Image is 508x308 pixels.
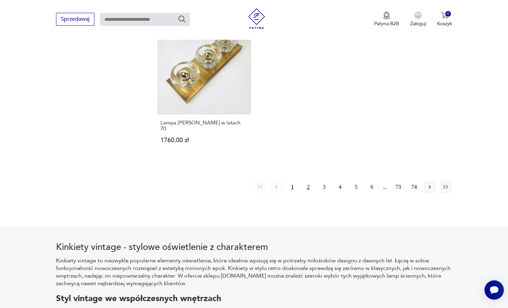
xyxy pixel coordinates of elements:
[484,280,504,300] iframe: Smartsupp widget button
[157,21,251,157] a: Lampa Gebrüder Cosack w latach 70.Lampa [PERSON_NAME] w latach 70.1760,00 zł
[56,243,452,251] h2: Kinkiety vintage - stylowe oświetlenie z charakterem
[350,181,362,193] button: 5
[445,11,451,17] div: 0
[246,8,267,29] img: Patyna - sklep z meblami i dekoracjami vintage
[437,20,452,27] p: Koszyk
[437,12,452,27] button: 0Koszyk
[178,15,186,23] button: Szukaj
[415,12,422,19] img: Ikonka użytkownika
[410,12,426,27] button: Zaloguj
[160,137,248,143] p: 1760,00 zł
[302,181,314,193] button: 2
[392,181,404,193] button: 73
[408,181,420,193] button: 74
[366,181,378,193] button: 6
[160,120,248,132] h3: Lampa [PERSON_NAME] w latach 70.
[383,12,390,19] img: Ikona medalu
[56,13,94,26] button: Sprzedawaj
[334,181,346,193] button: 4
[374,12,399,27] a: Ikona medaluPatyna B2B
[56,295,452,302] h2: Styl vintage we współczesnych wnętrzach
[56,17,94,22] a: Sprzedawaj
[286,181,298,193] button: 1
[410,20,426,27] p: Zaloguj
[318,181,330,193] button: 3
[374,20,399,27] p: Patyna B2B
[441,12,448,19] img: Ikona koszyka
[374,12,399,27] button: Patyna B2B
[56,257,452,287] p: Kinkiety vintage to niezwykle popularne elementy oświetlenia, które idealnie wpisują się w potrze...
